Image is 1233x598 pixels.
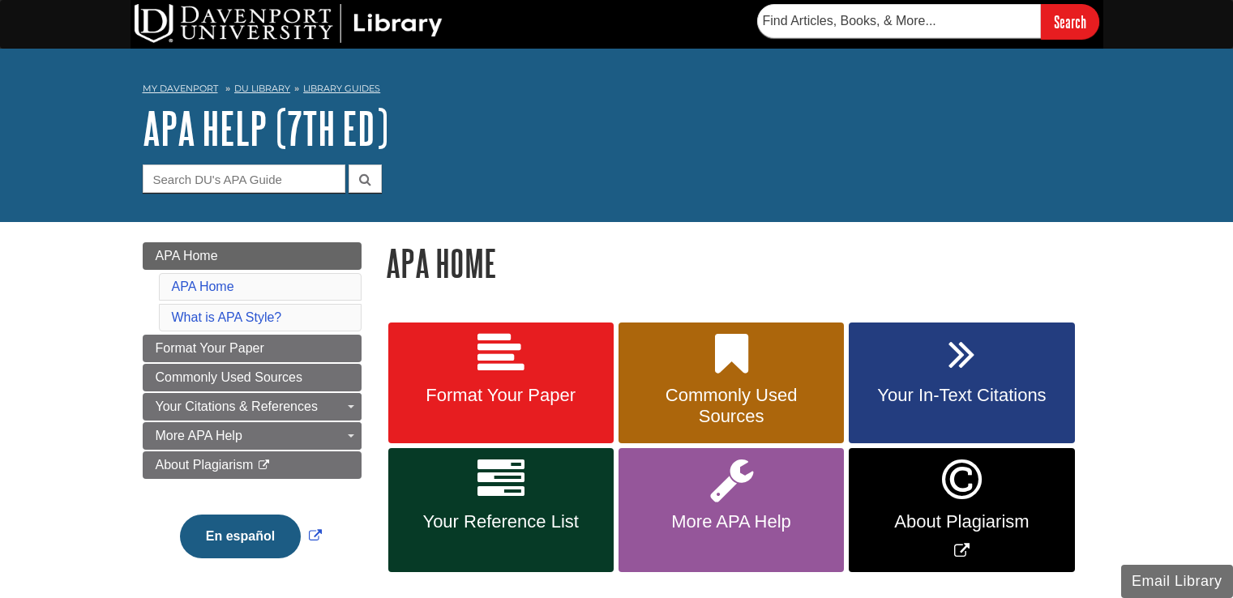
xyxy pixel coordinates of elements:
[619,448,844,572] a: More APA Help
[234,83,290,94] a: DU Library
[861,385,1062,406] span: Your In-Text Citations
[143,103,388,153] a: APA Help (7th Ed)
[303,83,380,94] a: Library Guides
[135,4,443,43] img: DU Library
[156,458,254,472] span: About Plagiarism
[1121,565,1233,598] button: Email Library
[143,164,345,193] input: Search DU's APA Guide
[143,393,362,421] a: Your Citations & References
[143,422,362,450] a: More APA Help
[257,460,271,471] i: This link opens in a new window
[143,242,362,270] a: APA Home
[172,310,282,324] a: What is APA Style?
[849,322,1074,444] a: Your In-Text Citations
[861,511,1062,532] span: About Plagiarism
[1041,4,1099,39] input: Search
[143,451,362,479] a: About Plagiarism
[388,448,614,572] a: Your Reference List
[757,4,1041,38] input: Find Articles, Books, & More...
[172,280,234,293] a: APA Home
[400,385,602,406] span: Format Your Paper
[156,249,218,263] span: APA Home
[143,335,362,362] a: Format Your Paper
[631,385,832,427] span: Commonly Used Sources
[176,529,326,543] a: Link opens in new window
[180,515,301,558] button: En español
[143,78,1091,104] nav: breadcrumb
[386,242,1091,284] h1: APA Home
[400,511,602,532] span: Your Reference List
[156,429,242,442] span: More APA Help
[156,370,302,384] span: Commonly Used Sources
[619,322,844,444] a: Commonly Used Sources
[388,322,614,444] a: Format Your Paper
[143,82,218,96] a: My Davenport
[156,399,318,413] span: Your Citations & References
[143,242,362,586] div: Guide Page Menu
[757,4,1099,39] form: Searches DU Library's articles, books, and more
[156,341,264,355] span: Format Your Paper
[143,364,362,391] a: Commonly Used Sources
[631,511,832,532] span: More APA Help
[849,448,1074,572] a: Link opens in new window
